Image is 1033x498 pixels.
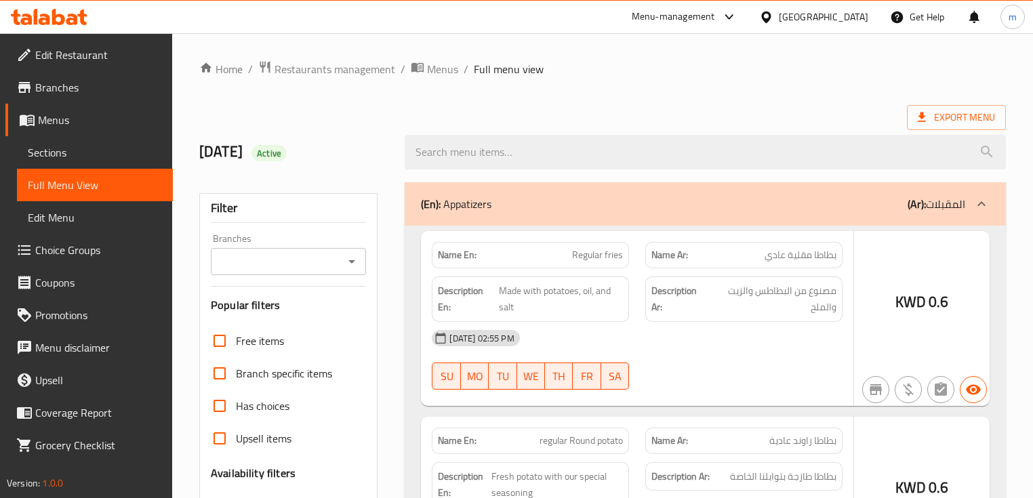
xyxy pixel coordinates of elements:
span: Has choices [236,398,289,414]
button: Not branch specific item [862,376,889,403]
button: Available [960,376,987,403]
a: Edit Restaurant [5,39,173,71]
li: / [401,61,405,77]
span: Menus [427,61,458,77]
span: 1.0.0 [42,474,63,492]
span: Branch specific items [236,365,332,381]
strong: Description Ar: [651,283,706,316]
div: [GEOGRAPHIC_DATA] [779,9,868,24]
a: Home [199,61,243,77]
span: Branches [35,79,162,96]
span: SU [438,367,455,386]
a: Menus [5,104,173,136]
div: Active [251,145,287,161]
strong: Name Ar: [651,434,688,448]
span: Choice Groups [35,242,162,258]
h3: Availability filters [211,465,296,481]
span: TH [550,367,567,386]
button: TU [489,362,516,390]
strong: Name En: [438,434,477,448]
div: (En): Appatizers(Ar):المقبلات [405,182,1005,226]
strong: Description Ar: [651,468,710,485]
a: Coupons [5,266,173,299]
a: Full Menu View [17,169,173,201]
button: TH [545,362,573,390]
a: Coverage Report [5,396,173,429]
button: SU [432,362,460,390]
a: Restaurants management [258,60,395,78]
button: Open [342,252,361,271]
span: Coupons [35,274,162,291]
b: (En): [421,194,441,214]
button: Not has choices [927,376,954,403]
span: Free items [236,333,284,349]
nav: breadcrumb [199,60,1006,78]
span: Export Menu [918,109,995,126]
span: Promotions [35,307,162,323]
li: / [464,61,468,77]
span: regular Round potato [540,434,623,448]
a: Menu disclaimer [5,331,173,364]
p: المقبلات [908,196,965,212]
span: FR [578,367,595,386]
span: Menus [38,112,162,128]
button: SA [601,362,629,390]
strong: Name Ar: [651,248,688,262]
li: / [248,61,253,77]
span: Menu disclaimer [35,339,162,356]
span: 0.6 [929,289,948,315]
span: Sections [28,144,162,161]
span: Upsell items [236,430,291,447]
span: Restaurants management [275,61,395,77]
strong: Description En: [438,283,496,316]
span: MO [466,367,483,386]
span: Edit Menu [28,209,162,226]
button: Purchased item [895,376,922,403]
a: Upsell [5,364,173,396]
span: Edit Restaurant [35,47,162,63]
span: Upsell [35,372,162,388]
a: Menus [411,60,458,78]
span: Regular fries [572,248,623,262]
span: بطاطا راوند عادية [769,434,836,448]
h2: [DATE] [199,142,388,162]
button: FR [573,362,601,390]
span: Coverage Report [35,404,162,421]
span: مصنوع من البطاطس والزيت والملح [709,283,836,316]
span: [DATE] 02:55 PM [444,332,519,345]
strong: Name En: [438,248,477,262]
span: WE [523,367,540,386]
span: Export Menu [907,105,1006,130]
span: Grocery Checklist [35,437,162,453]
div: Filter [211,194,366,223]
span: TU [494,367,511,386]
a: Edit Menu [17,201,173,234]
span: m [1009,9,1017,24]
button: MO [461,362,489,390]
a: Branches [5,71,173,104]
div: Menu-management [632,9,715,25]
span: Full menu view [474,61,544,77]
span: بطاطا مقلية عادي [765,248,836,262]
span: Active [251,147,287,160]
input: search [405,135,1005,169]
a: Choice Groups [5,234,173,266]
button: WE [517,362,545,390]
span: Version: [7,474,40,492]
span: Made with potatoes, oil, and salt [499,283,623,316]
span: Full Menu View [28,177,162,193]
span: بطاطا طازجة بتوابلنا الخاصة [730,468,836,485]
a: Promotions [5,299,173,331]
h3: Popular filters [211,297,366,313]
p: Appatizers [421,196,491,212]
a: Sections [17,136,173,169]
span: KWD [895,289,926,315]
a: Grocery Checklist [5,429,173,461]
span: SA [607,367,624,386]
b: (Ar): [908,194,926,214]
